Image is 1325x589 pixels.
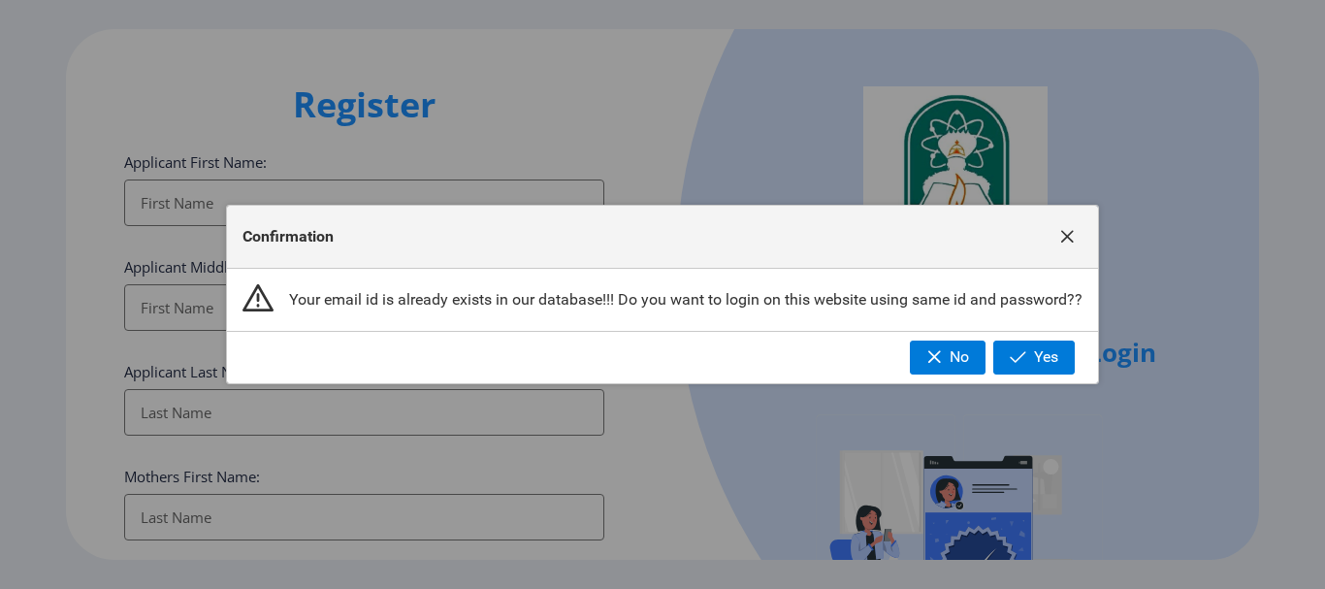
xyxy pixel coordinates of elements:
[950,348,969,366] span: No
[993,341,1075,374] button: Yes
[910,341,986,374] button: No
[289,290,1083,310] span: Your email id is already exists in our database!!! Do you want to login on this website using sam...
[1034,348,1058,366] span: Yes
[242,227,334,246] span: Confirmation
